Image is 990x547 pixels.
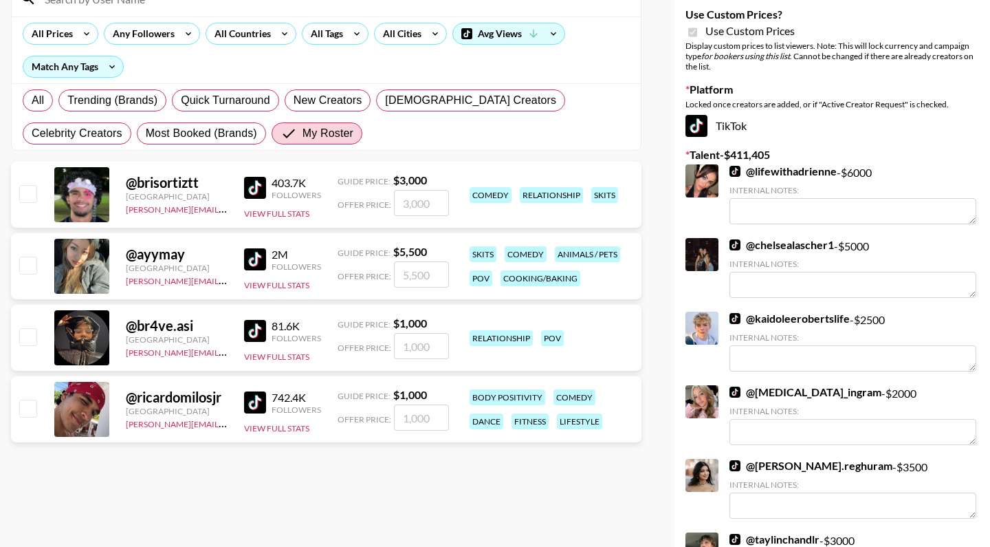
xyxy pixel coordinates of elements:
[394,261,449,288] input: 5,500
[126,246,228,263] div: @ ayymay
[23,23,76,44] div: All Prices
[338,271,391,281] span: Offer Price:
[701,51,790,61] em: for bookers using this list
[729,534,740,545] img: TikTok
[470,389,545,405] div: body positivity
[338,176,390,186] span: Guide Price:
[729,166,740,177] img: TikTok
[32,92,44,109] span: All
[181,92,270,109] span: Quick Turnaround
[729,164,976,224] div: - $ 6000
[244,208,309,219] button: View Full Stats
[685,41,979,72] div: Display custom prices to list viewers. Note: This will lock currency and campaign type . Cannot b...
[126,273,395,286] a: [PERSON_NAME][EMAIL_ADDRESS][PERSON_NAME][DOMAIN_NAME]
[729,332,976,343] div: Internal Notes:
[126,389,228,406] div: @ ricardomilosjr
[126,317,228,334] div: @ br4ve.asi
[685,115,979,137] div: TikTok
[729,312,850,325] a: @kaidoleerobertslife
[505,246,547,262] div: comedy
[470,414,503,429] div: dance
[126,263,228,273] div: [GEOGRAPHIC_DATA]
[272,261,321,272] div: Followers
[729,238,976,298] div: - $ 5000
[126,416,395,429] a: [PERSON_NAME][EMAIL_ADDRESS][PERSON_NAME][DOMAIN_NAME]
[729,459,976,519] div: - $ 3500
[470,270,492,286] div: pov
[244,392,266,414] img: TikTok
[338,343,391,353] span: Offer Price:
[729,387,740,398] img: TikTok
[729,239,740,250] img: TikTok
[705,24,795,38] span: Use Custom Prices
[126,191,228,202] div: [GEOGRAPHIC_DATA]
[500,270,580,286] div: cooking/baking
[338,391,390,401] span: Guide Price:
[244,352,309,362] button: View Full Stats
[244,423,309,433] button: View Full Stats
[67,92,157,109] span: Trending (Brands)
[557,414,602,429] div: lifestyle
[272,333,321,343] div: Followers
[453,23,564,44] div: Avg Views
[385,92,556,109] span: [DEMOGRAPHIC_DATA] Creators
[393,245,427,258] strong: $ 5,500
[470,246,496,262] div: skits
[553,389,595,405] div: comedy
[338,248,390,258] span: Guide Price:
[338,319,390,330] span: Guide Price:
[729,406,976,416] div: Internal Notes:
[470,330,533,346] div: relationship
[520,187,583,203] div: relationship
[470,187,511,203] div: comedy
[302,125,353,142] span: My Roster
[393,317,427,330] strong: $ 1,000
[126,202,395,215] a: [PERSON_NAME][EMAIL_ADDRESS][PERSON_NAME][DOMAIN_NAME]
[591,187,618,203] div: skits
[394,190,449,216] input: 3,000
[394,333,449,359] input: 1,000
[729,460,740,471] img: TikTok
[23,56,123,77] div: Match Any Tags
[272,391,321,405] div: 742.4K
[146,125,257,142] span: Most Booked (Brands)
[729,313,740,324] img: TikTok
[302,23,346,44] div: All Tags
[272,190,321,200] div: Followers
[541,330,564,346] div: pov
[32,125,122,142] span: Celebrity Creators
[729,312,976,372] div: - $ 2500
[729,533,819,546] a: @taylinchandlr
[394,405,449,431] input: 1,000
[393,173,427,186] strong: $ 3,000
[244,248,266,270] img: TikTok
[393,388,427,401] strong: $ 1,000
[729,238,834,252] a: @chelsealascher1
[272,176,321,190] div: 403.7K
[685,8,979,21] label: Use Custom Prices?
[244,320,266,342] img: TikTok
[338,200,391,210] span: Offer Price:
[126,334,228,345] div: [GEOGRAPHIC_DATA]
[685,83,979,96] label: Platform
[126,174,228,191] div: @ brisortiztt
[126,345,395,358] a: [PERSON_NAME][EMAIL_ADDRESS][PERSON_NAME][DOMAIN_NAME]
[729,185,976,195] div: Internal Notes:
[294,92,362,109] span: New Creators
[272,405,321,415] div: Followers
[729,459,892,473] a: @[PERSON_NAME].reghuram
[729,259,976,269] div: Internal Notes:
[511,414,549,429] div: fitness
[272,319,321,333] div: 81.6K
[729,385,881,399] a: @[MEDICAL_DATA]_ingram
[338,414,391,425] span: Offer Price:
[555,246,620,262] div: animals / pets
[104,23,177,44] div: Any Followers
[375,23,424,44] div: All Cities
[244,280,309,290] button: View Full Stats
[729,385,976,445] div: - $ 2000
[206,23,274,44] div: All Countries
[685,115,707,137] img: TikTok
[272,248,321,261] div: 2M
[685,148,979,162] label: Talent - $ 411,405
